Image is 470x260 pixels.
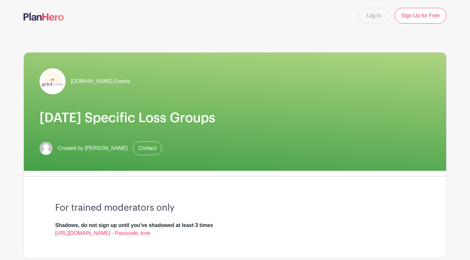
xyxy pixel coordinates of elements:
span: Created by [PERSON_NAME] [58,144,128,152]
img: logo-507f7623f17ff9eddc593b1ce0a138ce2505c220e1c5a4e2b4648c50719b7d32.svg [23,13,64,21]
span: [DOMAIN_NAME] Events [71,77,130,85]
strong: Shadows, do not sign up until you've shadowed at least 3 times [55,222,213,228]
img: grief-logo-planhero.png [39,68,66,94]
h1: [DATE] Specific Loss Groups [39,110,431,126]
h3: For trained moderators only [55,203,415,214]
a: Contact [133,141,162,155]
a: Sign Up for Free [395,8,446,24]
a: Log In [358,8,389,24]
img: default-ce2991bfa6775e67f084385cd625a349d9dcbb7a52a09fb2fda1e96e2d18dcdb.png [39,142,53,155]
a: [URL][DOMAIN_NAME] - Passcode: love [55,230,150,236]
